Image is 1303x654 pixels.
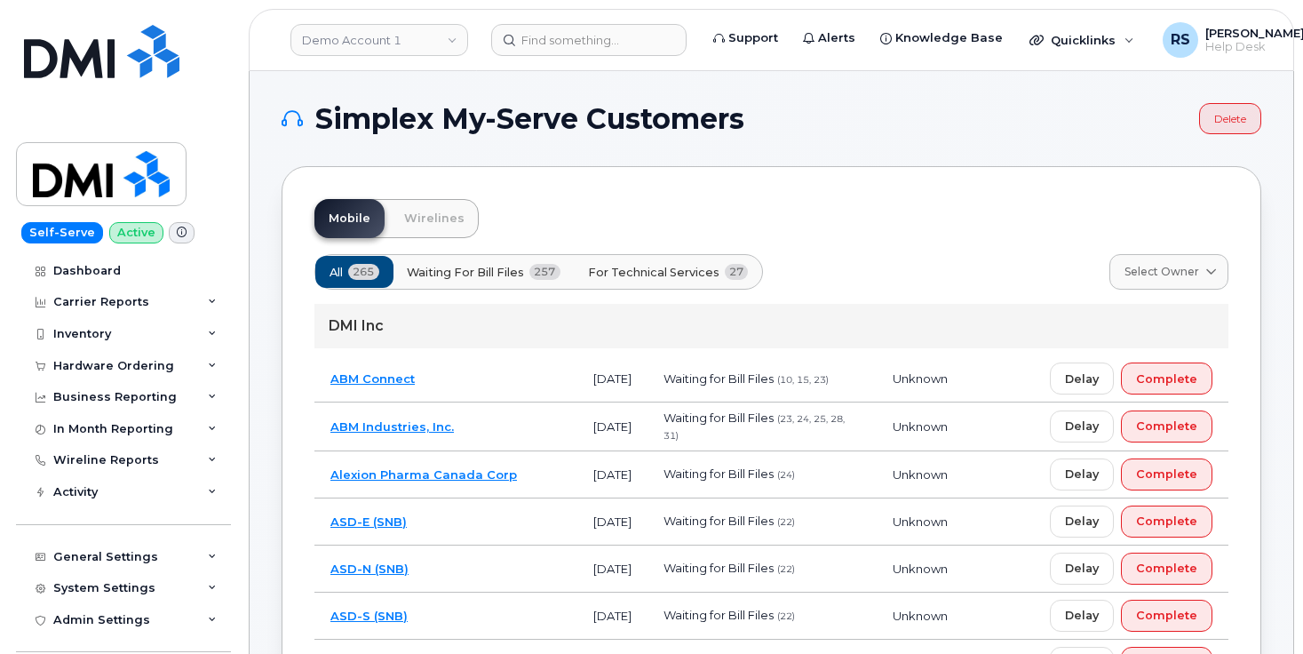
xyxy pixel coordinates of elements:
span: Delay [1065,513,1099,530]
button: Complete [1121,459,1212,490]
a: ABM Industries, Inc. [330,419,454,434]
span: Select Owner [1124,264,1199,280]
button: Delay [1050,363,1114,395]
span: Waiting for Bill Files [407,264,524,281]
span: Simplex My-Serve Customers [315,106,744,132]
button: Complete [1121,600,1212,632]
span: (22) [777,610,795,622]
span: Unknown [893,467,948,482]
div: DMI Inc [314,304,1228,348]
td: [DATE] [577,546,648,593]
button: Delay [1050,459,1114,490]
span: Complete [1136,418,1197,435]
button: Delay [1050,553,1114,585]
span: (10, 15, 23) [777,374,829,386]
span: Complete [1136,560,1197,577]
span: (24) [777,469,795,481]
span: Unknown [893,562,948,576]
span: 27 [725,264,749,280]
span: Unknown [893,419,948,434]
td: [DATE] [577,498,648,546]
span: Complete [1136,607,1197,624]
a: ABM Connect [330,371,415,386]
a: Select Owner [1109,254,1228,290]
span: Waiting for Bill Files [663,561,774,575]
span: (22) [777,516,795,528]
span: Delay [1065,560,1099,577]
button: Complete [1121,553,1212,585]
span: 257 [529,264,560,280]
a: ASD-E (SNB) [330,514,407,529]
span: Delay [1065,371,1099,387]
span: Complete [1136,466,1197,483]
span: Unknown [893,609,948,623]
td: [DATE] [577,355,648,403]
span: Delay [1065,607,1099,624]
span: Waiting for Bill Files [663,411,774,425]
td: [DATE] [577,593,648,640]
button: Delay [1050,506,1114,538]
span: (22) [777,563,795,575]
span: Unknown [893,371,948,386]
button: Delay [1050,600,1114,632]
td: [DATE] [577,403,648,451]
td: [DATE] [577,451,648,498]
span: Waiting for Bill Files [663,371,774,386]
span: Waiting for Bill Files [663,467,774,481]
button: Delay [1050,411,1114,443]
span: Unknown [893,514,948,529]
a: Delete [1199,103,1261,134]
span: Complete [1136,513,1197,530]
span: Complete [1136,371,1197,387]
a: Wirelines [390,199,479,238]
span: For Technical Services [588,264,719,281]
span: Delay [1065,466,1099,483]
span: Waiting for Bill Files [663,514,774,528]
span: Waiting for Bill Files [663,608,774,622]
a: Mobile [314,199,385,238]
button: Complete [1121,363,1212,395]
button: Complete [1121,506,1212,538]
a: Alexion Pharma Canada Corp [330,467,517,482]
a: ASD-S (SNB) [330,609,408,623]
button: Complete [1121,411,1212,443]
span: Delay [1065,418,1099,435]
a: ASD-N (SNB) [330,562,409,576]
